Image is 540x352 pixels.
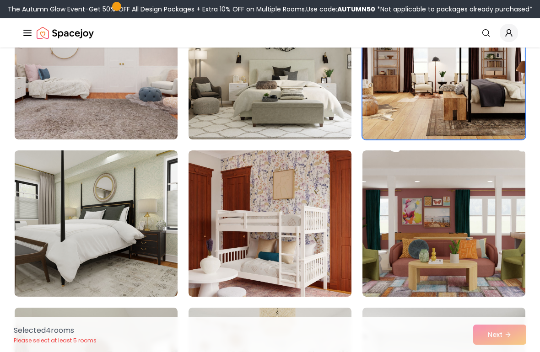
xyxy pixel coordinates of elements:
[14,325,97,336] p: Selected 4 room s
[375,5,533,14] span: *Not applicable to packages already purchased*
[189,150,351,297] img: Room room-8
[37,24,94,42] a: Spacejoy
[14,337,97,344] p: Please select at least 5 rooms
[306,5,375,14] span: Use code:
[22,18,518,48] nav: Global
[37,24,94,42] img: Spacejoy Logo
[15,150,178,297] img: Room room-7
[8,5,533,14] div: The Autumn Glow Event-Get 50% OFF All Design Packages + Extra 10% OFF on Multiple Rooms.
[337,5,375,14] b: AUTUMN50
[362,150,525,297] img: Room room-9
